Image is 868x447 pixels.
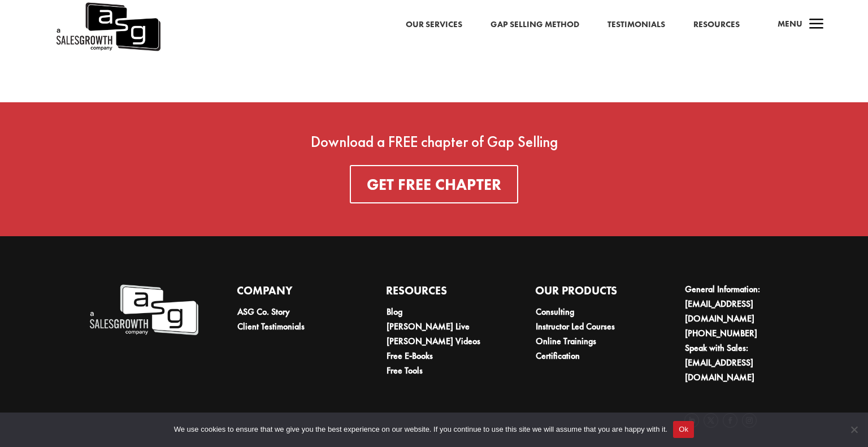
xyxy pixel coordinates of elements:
button: Ok [673,421,694,438]
li: Speak with Sales: [685,341,795,385]
span: We use cookies to ensure that we give you the best experience on our website. If you continue to ... [174,424,667,435]
li: General Information: [685,282,795,326]
a: Certification [536,350,580,362]
img: A Sales Growth Company [88,282,198,338]
a: [PERSON_NAME] Videos [387,335,480,347]
a: ASG Co. Story [237,306,290,318]
a: Consulting [536,306,574,318]
a: Gap Selling Method [491,18,579,32]
a: Instructor Led Courses [536,320,615,332]
a: [EMAIL_ADDRESS][DOMAIN_NAME] [685,298,754,324]
a: Client Testimonials [237,320,305,332]
h4: Company [237,282,347,305]
a: [PHONE_NUMBER] [685,327,757,339]
a: Free Tools [387,364,423,376]
div: Download a FREE chapter of Gap Selling [129,135,739,149]
a: Free E-Books [387,350,433,362]
h4: Resources [386,282,496,305]
a: [EMAIL_ADDRESS][DOMAIN_NAME] [685,357,754,383]
span: No [848,424,860,435]
span: a [805,14,828,36]
a: Resources [693,18,740,32]
a: Our Services [406,18,462,32]
a: [PERSON_NAME] Live [387,320,470,332]
a: Testimonials [607,18,665,32]
a: Online Trainings [536,335,596,347]
a: Blog [387,306,402,318]
span: Menu [778,18,802,29]
h4: Our Products [535,282,645,305]
a: Get FREE Chapter [350,165,518,203]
